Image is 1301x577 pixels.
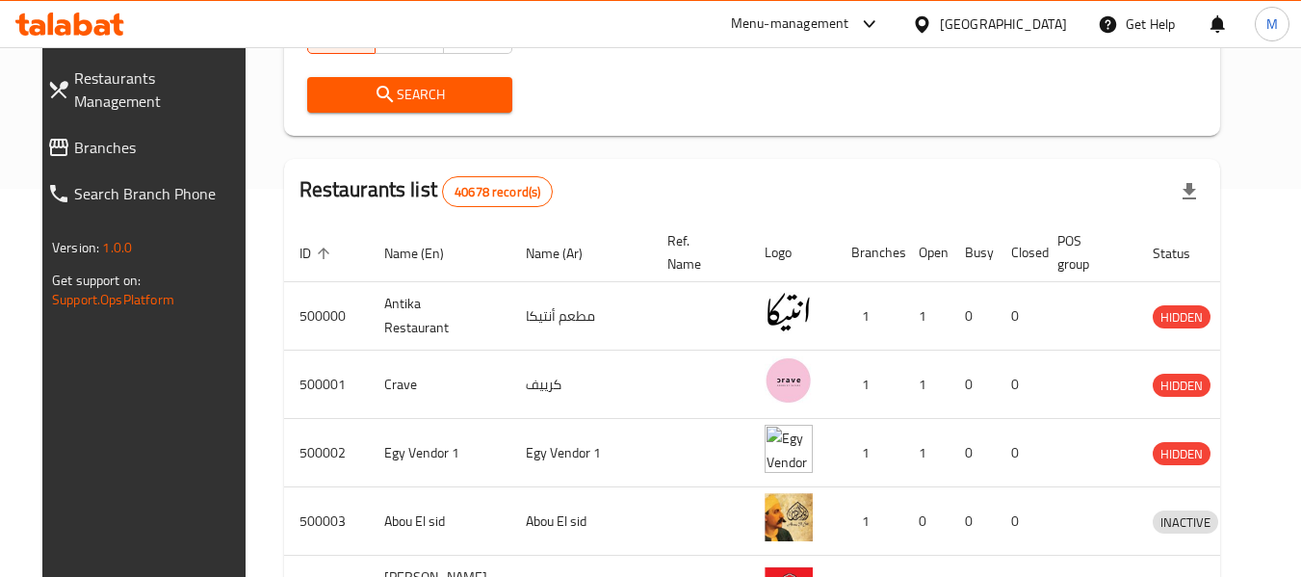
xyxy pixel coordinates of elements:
span: Restaurants Management [74,66,245,113]
h2: Restaurants list [299,175,554,207]
td: 1 [903,419,950,487]
td: 0 [996,419,1042,487]
td: Antika Restaurant [369,282,510,351]
span: Yes [383,21,436,49]
td: 0 [950,419,996,487]
td: Abou El sid [369,487,510,556]
td: 1 [836,419,903,487]
a: Support.OpsPlatform [52,287,174,312]
div: INACTIVE [1153,511,1218,534]
span: INACTIVE [1153,511,1218,534]
span: Status [1153,242,1215,265]
td: 0 [996,487,1042,556]
td: كرييف [510,351,652,419]
td: 500000 [284,282,369,351]
div: Total records count [442,176,553,207]
td: 500001 [284,351,369,419]
span: POS group [1057,229,1114,275]
img: Antika Restaurant [765,288,813,336]
span: All [316,21,369,49]
td: 1 [836,487,903,556]
td: مطعم أنتيكا [510,282,652,351]
th: Closed [996,223,1042,282]
div: Export file [1166,169,1212,215]
div: HIDDEN [1153,442,1210,465]
span: Name (Ar) [526,242,608,265]
span: ID [299,242,336,265]
td: Egy Vendor 1 [510,419,652,487]
td: 500002 [284,419,369,487]
a: Branches [32,124,260,170]
td: 0 [950,351,996,419]
td: 0 [996,351,1042,419]
div: HIDDEN [1153,305,1210,328]
td: 1 [903,282,950,351]
span: Version: [52,235,99,260]
td: 0 [903,487,950,556]
button: Search [307,77,512,113]
span: M [1266,13,1278,35]
img: Crave [765,356,813,405]
span: Search Branch Phone [74,182,245,205]
span: HIDDEN [1153,375,1210,397]
span: 1.0.0 [102,235,132,260]
img: Abou El sid [765,493,813,541]
div: [GEOGRAPHIC_DATA] [940,13,1067,35]
td: Egy Vendor 1 [369,419,510,487]
td: 0 [950,282,996,351]
td: Crave [369,351,510,419]
a: Search Branch Phone [32,170,260,217]
td: Abou El sid [510,487,652,556]
td: 500003 [284,487,369,556]
span: 40678 record(s) [443,183,552,201]
span: Ref. Name [667,229,726,275]
div: HIDDEN [1153,374,1210,397]
td: 0 [996,282,1042,351]
th: Open [903,223,950,282]
th: Branches [836,223,903,282]
span: HIDDEN [1153,306,1210,328]
span: HIDDEN [1153,443,1210,465]
img: Egy Vendor 1 [765,425,813,473]
span: No [452,21,505,49]
div: Menu-management [731,13,849,36]
a: Restaurants Management [32,55,260,124]
td: 1 [836,351,903,419]
span: Branches [74,136,245,159]
th: Busy [950,223,996,282]
td: 1 [903,351,950,419]
span: Get support on: [52,268,141,293]
th: Logo [749,223,836,282]
span: Name (En) [384,242,469,265]
td: 1 [836,282,903,351]
td: 0 [950,487,996,556]
span: Search [323,83,497,107]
